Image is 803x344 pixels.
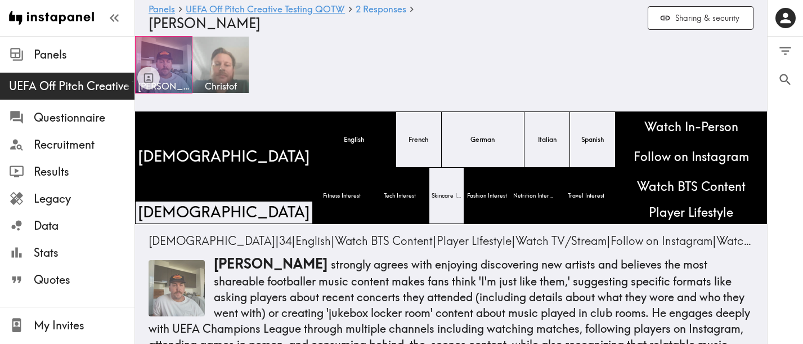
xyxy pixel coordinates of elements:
span: UEFA Off Pitch Creative Testing QOTW [9,78,134,94]
span: [DEMOGRAPHIC_DATA] [136,144,312,169]
span: Player Lifestyle [437,234,512,248]
button: Sharing & security [648,6,753,30]
span: Tech Interest [382,190,418,202]
span: Spanish [579,133,606,146]
a: UEFA Off Pitch Creative Testing QOTW [186,5,345,15]
span: Stats [34,245,134,261]
span: Skincare Interest [429,190,464,202]
span: Fitness Interest [321,190,363,202]
span: Watch In-Person [716,234,801,248]
span: | [149,234,279,248]
span: French [406,133,430,146]
span: [PERSON_NAME] [214,255,328,272]
span: Recruitment [34,137,134,153]
span: English [295,234,331,248]
span: 2 Responses [356,5,406,14]
span: Watch BTS Content [335,234,433,248]
a: 2 Responses [356,5,406,15]
span: Player Lifestyle [647,202,735,224]
span: Nutrition Interest [511,190,557,202]
button: Search [768,65,803,94]
span: Panels [34,47,134,62]
span: | [279,234,295,248]
a: [PERSON_NAME] [135,36,192,93]
span: Travel Interest [566,190,607,202]
span: English [342,133,366,146]
span: My Invites [34,318,134,333]
span: Watch In-Person [642,116,741,138]
span: Italian [536,133,559,146]
button: Filter Responses [768,37,803,65]
span: | [515,234,611,248]
span: [PERSON_NAME] [138,80,190,92]
span: Quotes [34,272,134,288]
span: Watch TV/Stream [515,234,607,248]
span: German [468,133,497,146]
span: Fashion Interest [465,190,509,202]
span: | [437,234,515,248]
span: 34 [279,234,291,248]
span: Legacy [34,191,134,207]
span: Search [778,72,793,87]
span: Filter Responses [778,43,793,59]
span: | [611,234,716,248]
span: Follow on Instagram [611,234,712,248]
span: Follow on Instagram [631,146,751,168]
span: Questionnaire [34,110,134,126]
button: Toggle between responses and questions [137,66,160,89]
a: Christof [192,36,249,93]
span: Results [34,164,134,180]
span: [DEMOGRAPHIC_DATA] [136,199,312,225]
span: Christof [195,80,246,92]
span: [PERSON_NAME] [149,15,261,32]
span: Data [34,218,134,234]
span: | [335,234,437,248]
span: | [295,234,335,248]
img: Thumbnail [149,260,205,316]
span: [DEMOGRAPHIC_DATA] [149,234,275,248]
a: Panels [149,5,175,15]
span: Watch BTS Content [635,176,748,198]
